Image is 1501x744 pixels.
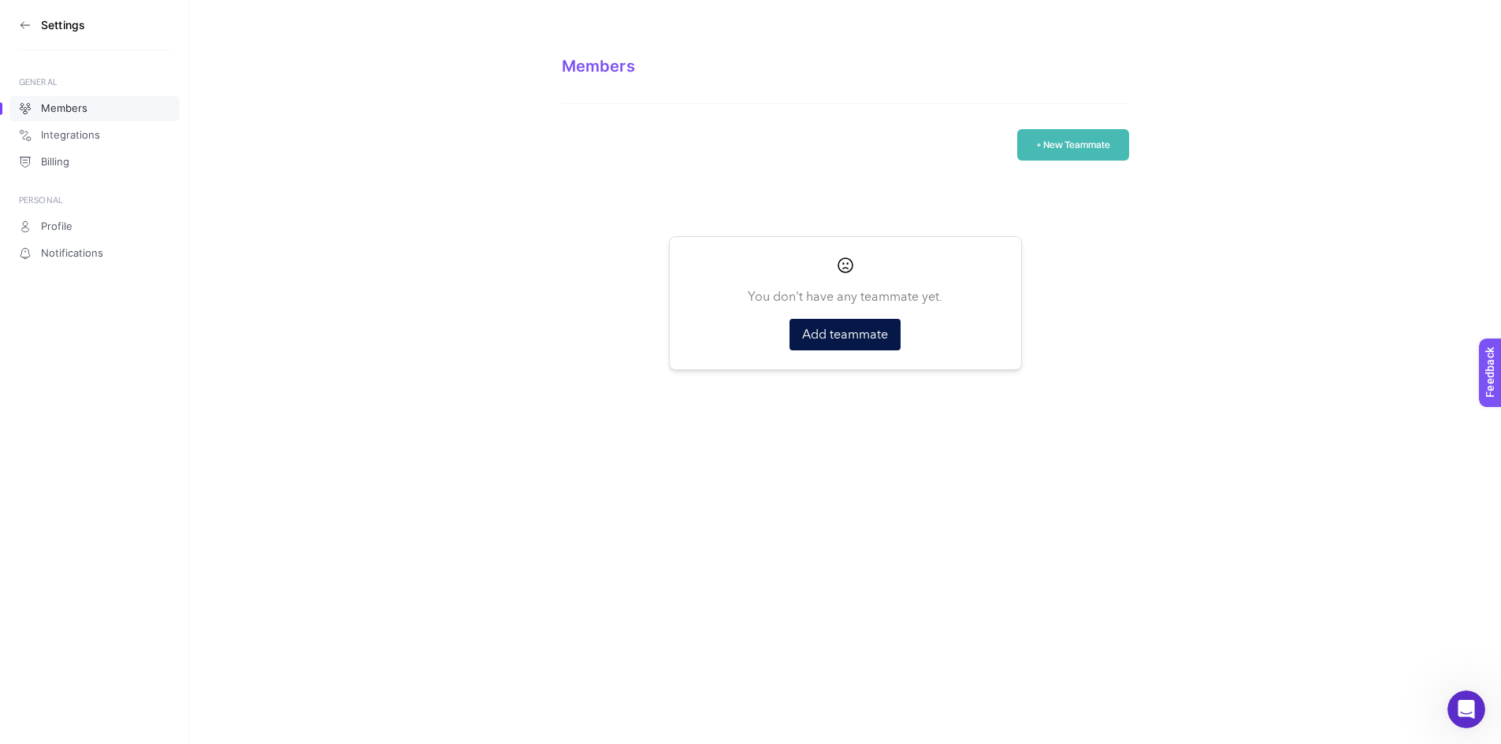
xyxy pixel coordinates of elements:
[748,287,942,306] p: You don't have any teammate yet.
[41,247,103,260] span: Notifications
[790,319,901,350] button: Add teammate
[1017,129,1129,161] button: + New Teammate
[19,76,170,88] div: GENERAL
[41,220,72,233] span: Profile
[9,96,180,121] a: Members
[9,123,180,148] a: Integrations
[562,57,1129,76] div: Members
[9,241,180,266] a: Notifications
[41,102,87,115] span: Members
[1447,690,1485,728] iframe: Intercom live chat
[41,156,69,168] span: Billing
[9,150,180,175] a: Billing
[9,5,60,17] span: Feedback
[19,194,170,206] div: PERSONAL
[41,129,100,142] span: Integrations
[9,214,180,239] a: Profile
[41,19,85,31] h3: Settings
